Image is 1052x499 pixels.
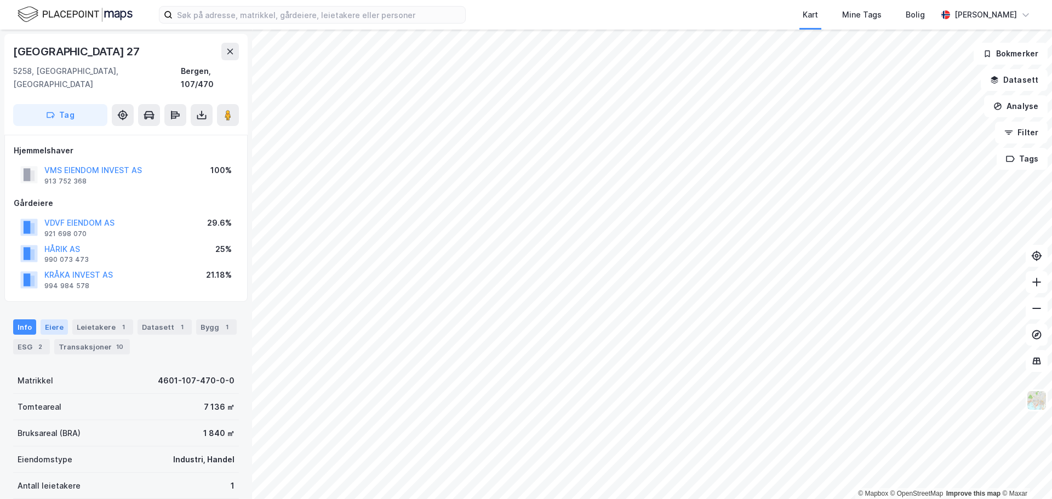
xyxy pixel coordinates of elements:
[215,243,232,256] div: 25%
[858,490,888,497] a: Mapbox
[13,319,36,335] div: Info
[173,7,465,23] input: Søk på adresse, matrikkel, gårdeiere, leietakere eller personer
[981,69,1048,91] button: Datasett
[35,341,45,352] div: 2
[997,148,1048,170] button: Tags
[906,8,925,21] div: Bolig
[13,339,50,354] div: ESG
[196,319,237,335] div: Bygg
[41,319,68,335] div: Eiere
[54,339,130,354] div: Transaksjoner
[173,453,235,466] div: Industri, Handel
[997,446,1052,499] div: Kontrollprogram for chat
[158,374,235,387] div: 4601-107-470-0-0
[954,8,1017,21] div: [PERSON_NAME]
[18,453,72,466] div: Eiendomstype
[18,479,81,492] div: Antall leietakere
[1026,390,1047,411] img: Z
[114,341,125,352] div: 10
[842,8,882,21] div: Mine Tags
[14,197,238,210] div: Gårdeiere
[14,144,238,157] div: Hjemmelshaver
[231,479,235,492] div: 1
[13,43,142,60] div: [GEOGRAPHIC_DATA] 27
[204,400,235,414] div: 7 136 ㎡
[803,8,818,21] div: Kart
[18,374,53,387] div: Matrikkel
[13,104,107,126] button: Tag
[946,490,1000,497] a: Improve this map
[44,177,87,186] div: 913 752 368
[984,95,1048,117] button: Analyse
[44,255,89,264] div: 990 073 473
[203,427,235,440] div: 1 840 ㎡
[18,5,133,24] img: logo.f888ab2527a4732fd821a326f86c7f29.svg
[207,216,232,230] div: 29.6%
[221,322,232,332] div: 1
[18,400,61,414] div: Tomteareal
[210,164,232,177] div: 100%
[206,268,232,282] div: 21.18%
[974,43,1048,65] button: Bokmerker
[118,322,129,332] div: 1
[44,230,87,238] div: 921 698 070
[72,319,133,335] div: Leietakere
[138,319,192,335] div: Datasett
[995,122,1048,144] button: Filter
[176,322,187,332] div: 1
[997,446,1052,499] iframe: Chat Widget
[13,65,181,91] div: 5258, [GEOGRAPHIC_DATA], [GEOGRAPHIC_DATA]
[181,65,239,91] div: Bergen, 107/470
[44,282,89,290] div: 994 984 578
[18,427,81,440] div: Bruksareal (BRA)
[890,490,944,497] a: OpenStreetMap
